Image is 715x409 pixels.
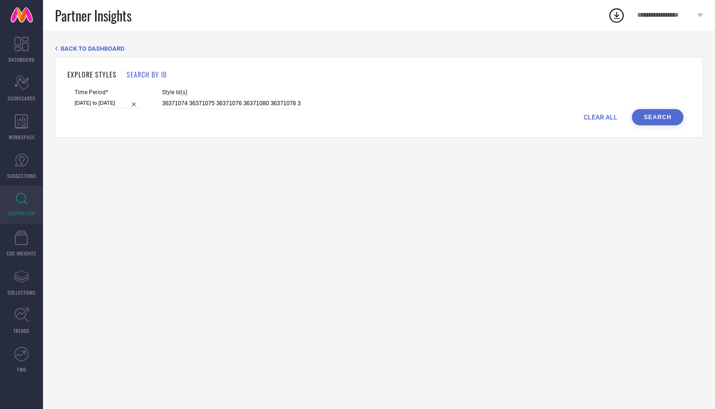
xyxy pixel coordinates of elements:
span: DASHBOARD [9,56,34,63]
span: BACK TO DASHBOARD [61,45,124,52]
span: Partner Insights [55,6,131,25]
span: TRENDS [13,327,30,334]
span: CLEAR ALL [584,113,617,121]
span: FWD [17,366,26,373]
span: SUGGESTIONS [7,172,36,179]
span: Style Id(s) [162,89,301,96]
h1: EXPLORE STYLES [67,69,117,79]
input: Enter comma separated style ids e.g. 12345, 67890 [162,98,301,109]
h1: SEARCH BY ID [127,69,167,79]
button: Search [632,109,683,125]
div: Open download list [608,7,625,24]
span: INSPIRATION [8,210,35,217]
input: Select time period [75,98,141,108]
span: COLLECTIONS [8,289,36,296]
span: SCORECARDS [8,95,36,102]
div: Back TO Dashboard [55,45,703,52]
span: CDC INSIGHTS [7,250,36,257]
span: WORKSPACE [9,133,35,141]
span: Time Period* [75,89,141,96]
